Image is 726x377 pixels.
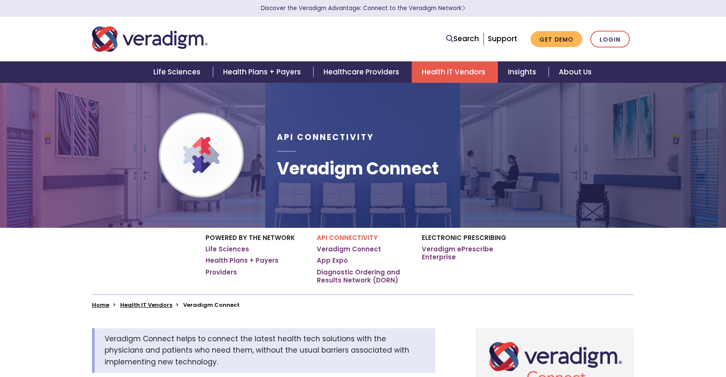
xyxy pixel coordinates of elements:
[422,245,521,261] a: Veradigm ePrescribe Enterprise
[462,4,466,12] span: Learn More
[313,61,412,83] a: Healthcare Providers
[92,301,109,309] a: Home
[213,61,313,83] a: Health Plans + Payers
[498,61,549,83] a: Insights
[317,268,409,285] a: Diagnostic Ordering and Results Network (DORN)
[143,61,213,83] a: Life Sciences
[590,31,630,48] a: Login
[205,256,279,265] a: Health Plans + Payers
[120,301,172,309] a: Health IT Vendors
[277,132,374,143] span: API Connectivity
[549,61,602,83] a: About Us
[105,334,409,366] span: Veradigm Connect helps to connect the latest health tech solutions with the physicians and patien...
[317,245,381,253] a: Veradigm Connect
[531,31,582,47] a: Get Demo
[205,268,237,277] a: Providers
[205,245,249,253] a: Life Sciences
[261,4,466,12] a: Discover the Veradigm Advantage: Connect to the Veradigm NetworkLearn More
[412,61,498,83] a: Health IT Vendors
[446,33,479,45] a: Search
[277,158,439,179] h1: Veradigm Connect
[317,256,348,265] a: App Expo
[488,34,517,44] a: Support
[92,25,208,53] img: Veradigm logo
